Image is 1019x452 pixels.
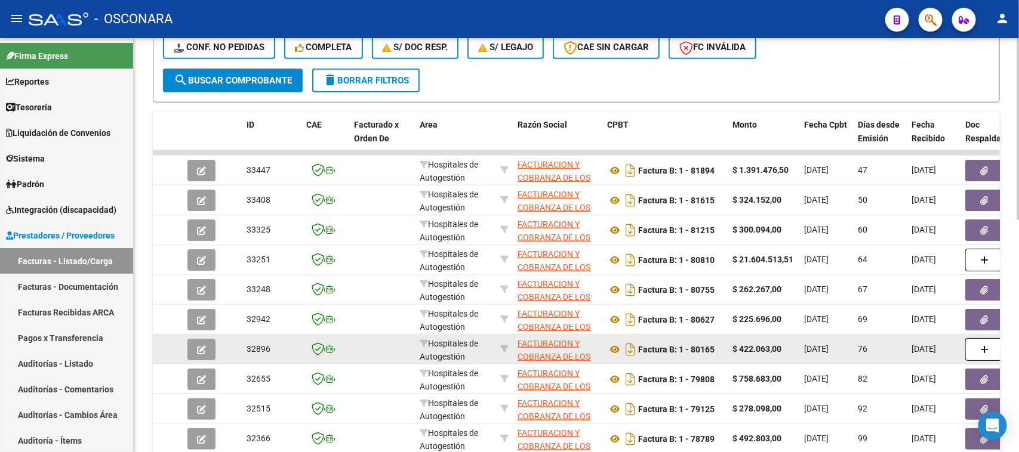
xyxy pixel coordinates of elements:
[638,255,715,265] strong: Factura B: 1 - 80810
[420,120,438,129] span: Area
[247,404,270,413] span: 32515
[553,35,660,59] button: CAE SIN CARGAR
[420,160,478,183] span: Hospitales de Autogestión
[420,309,478,332] span: Hospitales de Autogestión
[804,314,829,324] span: [DATE]
[6,152,45,165] span: Sistema
[858,374,867,383] span: 82
[420,279,478,302] span: Hospitales de Autogestión
[804,434,829,443] span: [DATE]
[623,161,638,180] i: Descargar documento
[6,229,115,242] span: Prestadores / Proveedores
[858,195,867,205] span: 50
[247,314,270,324] span: 32942
[6,75,49,88] span: Reportes
[354,120,399,143] span: Facturado x Orden De
[804,120,847,129] span: Fecha Cpbt
[247,284,270,294] span: 33248
[420,369,478,392] span: Hospitales de Autogestión
[732,314,781,324] strong: $ 225.696,00
[518,249,590,299] span: FACTURACION Y COBRANZA DE LOS EFECTORES PUBLICOS S.E.
[6,126,110,140] span: Liquidación de Convenios
[518,160,590,210] span: FACTURACION Y COBRANZA DE LOS EFECTORES PUBLICOS S.E.
[163,35,275,59] button: Conf. no pedidas
[912,314,936,324] span: [DATE]
[912,404,936,413] span: [DATE]
[94,6,173,32] span: - OSCONARA
[858,404,867,413] span: 92
[623,400,638,419] i: Descargar documento
[518,120,567,129] span: Razón Social
[978,411,1007,440] div: Open Intercom Messenger
[804,255,829,264] span: [DATE]
[638,374,715,384] strong: Factura B: 1 - 79808
[638,404,715,414] strong: Factura B: 1 - 79125
[804,195,829,205] span: [DATE]
[420,398,478,422] span: Hospitales de Autogestión
[518,218,598,243] div: 30715497456
[518,397,598,422] div: 30715497456
[732,344,781,354] strong: $ 422.063,00
[912,374,936,383] span: [DATE]
[732,120,757,129] span: Monto
[623,280,638,299] i: Descargar documento
[312,69,420,92] button: Borrar Filtros
[518,247,598,273] div: 30715497456
[10,11,24,26] mat-icon: menu
[804,225,829,234] span: [DATE]
[804,344,829,354] span: [DATE]
[564,42,649,52] span: CAE SIN CARGAR
[912,255,936,264] span: [DATE]
[669,35,756,59] button: FC Inválida
[623,340,638,359] i: Descargar documento
[518,426,598,451] div: 30715497456
[518,190,590,240] span: FACTURACION Y COBRANZA DE LOS EFECTORES PUBLICOS S.E.
[858,344,867,354] span: 76
[858,120,900,143] span: Días desde Emisión
[247,165,270,175] span: 33447
[858,255,867,264] span: 64
[6,178,44,191] span: Padrón
[323,73,337,87] mat-icon: delete
[912,434,936,443] span: [DATE]
[518,309,590,359] span: FACTURACION Y COBRANZA DE LOS EFECTORES PUBLICOS S.E.
[912,165,936,175] span: [DATE]
[415,112,495,165] datatable-header-cell: Area
[372,35,459,59] button: S/ Doc Resp.
[518,279,590,329] span: FACTURACION Y COBRANZA DE LOS EFECTORES PUBLICOS S.E.
[607,120,629,129] span: CPBT
[247,434,270,443] span: 32366
[518,369,590,419] span: FACTURACION Y COBRANZA DE LOS EFECTORES PUBLICOS S.E.
[163,69,303,92] button: Buscar Comprobante
[858,165,867,175] span: 47
[174,75,292,86] span: Buscar Comprobante
[804,404,829,413] span: [DATE]
[383,42,448,52] span: S/ Doc Resp.
[6,49,68,63] span: Firma Express
[420,428,478,451] span: Hospitales de Autogestión
[623,429,638,448] i: Descargar documento
[518,188,598,213] div: 30715497456
[858,225,867,234] span: 60
[965,120,1019,143] span: Doc Respaldatoria
[247,255,270,264] span: 33251
[420,190,478,213] span: Hospitales de Autogestión
[518,219,590,270] span: FACTURACION Y COBRANZA DE LOS EFECTORES PUBLICOS S.E.
[6,101,52,114] span: Tesorería
[247,374,270,383] span: 32655
[732,284,781,294] strong: $ 262.267,00
[242,112,301,165] datatable-header-cell: ID
[679,42,746,52] span: FC Inválida
[349,112,415,165] datatable-header-cell: Facturado x Orden De
[602,112,728,165] datatable-header-cell: CPBT
[732,255,793,264] strong: $ 21.604.513,51
[732,195,781,205] strong: $ 324.152,00
[623,370,638,389] i: Descargar documento
[518,307,598,332] div: 30715497456
[732,434,781,443] strong: $ 492.803,00
[995,11,1009,26] mat-icon: person
[301,112,349,165] datatable-header-cell: CAE
[420,339,478,362] span: Hospitales de Autogestión
[858,284,867,294] span: 67
[728,112,799,165] datatable-header-cell: Monto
